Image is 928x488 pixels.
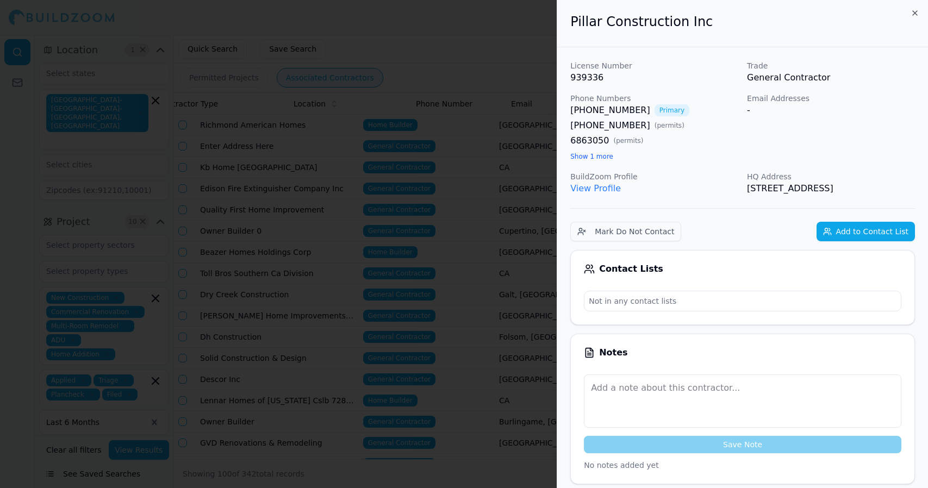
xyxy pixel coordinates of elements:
p: License Number [570,60,738,71]
p: [STREET_ADDRESS] [747,182,915,195]
p: Email Addresses [747,93,915,104]
div: Notes [584,347,901,358]
a: View Profile [570,183,621,193]
button: Show 1 more [570,152,613,161]
p: 939336 [570,71,738,84]
a: [PHONE_NUMBER] [570,104,650,117]
span: Primary [655,104,689,116]
a: [PHONE_NUMBER] [570,119,650,132]
span: ( permits ) [613,136,643,145]
h2: Pillar Construction Inc [570,13,915,30]
div: Contact Lists [584,264,901,274]
p: General Contractor [747,71,915,84]
p: BuildZoom Profile [570,171,738,182]
p: Trade [747,60,915,71]
p: Phone Numbers [570,93,738,104]
button: Mark Do Not Contact [570,222,681,241]
a: 6863050 [570,134,609,147]
p: HQ Address [747,171,915,182]
p: Not in any contact lists [584,291,901,311]
button: Add to Contact List [817,222,915,241]
p: No notes added yet [584,460,901,471]
span: ( permits ) [655,121,684,130]
div: - [747,104,915,117]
